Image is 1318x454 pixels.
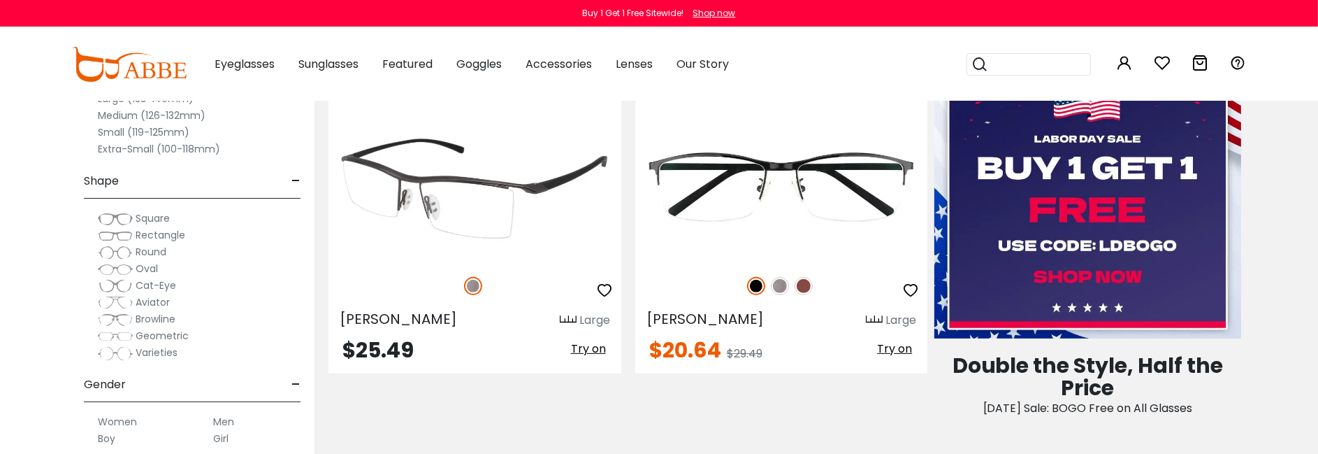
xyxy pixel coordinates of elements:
[84,368,126,402] span: Gender
[885,312,916,329] div: Large
[98,296,133,310] img: Aviator.png
[646,309,764,329] span: [PERSON_NAME]
[136,346,178,360] span: Varieties
[693,7,736,20] div: Shop now
[877,341,912,357] span: Try on
[98,430,115,447] label: Boy
[98,279,133,293] img: Cat-Eye.png
[72,47,187,82] img: abbeglasses.com
[340,309,457,329] span: [PERSON_NAME]
[342,335,414,365] span: $25.49
[866,315,883,325] img: size ruler
[98,124,189,141] label: Small (119-125mm)
[136,262,158,276] span: Oval
[98,212,133,226] img: Square.png
[98,229,133,243] img: Rectangle.png
[136,329,189,343] span: Geometric
[136,228,185,242] span: Rectangle
[98,329,133,343] img: Geometric.png
[686,7,736,19] a: Shop now
[98,246,133,260] img: Round.png
[298,56,359,72] span: Sunglasses
[953,350,1224,403] span: Double the Style, Half the Price
[382,56,433,72] span: Featured
[215,56,275,72] span: Eyeglasses
[136,312,175,326] span: Browline
[635,115,928,261] img: Black William - Metal ,Adjust Nose Pads
[98,141,220,157] label: Extra-Small (100-118mm)
[136,295,170,309] span: Aviator
[560,315,577,325] img: size ruler
[213,413,234,430] label: Men
[136,245,166,259] span: Round
[583,7,684,20] div: Buy 1 Get 1 Free Sitewide!
[98,107,205,124] label: Medium (126-132mm)
[98,262,133,276] img: Oval.png
[98,313,133,327] img: Browline.png
[84,164,119,198] span: Shape
[934,64,1241,339] img: Labor Day Sale
[649,335,721,365] span: $20.64
[747,277,765,295] img: Black
[98,413,137,430] label: Women
[616,56,653,72] span: Lenses
[526,56,592,72] span: Accessories
[464,277,482,295] img: Gun
[727,346,762,362] span: $29.49
[795,277,813,295] img: Brown
[291,368,300,402] span: -
[456,56,502,72] span: Goggles
[873,340,916,358] button: Try on
[676,56,729,72] span: Our Story
[579,312,610,329] div: Large
[571,341,606,357] span: Try on
[291,164,300,198] span: -
[98,346,133,361] img: Varieties.png
[983,400,1193,416] span: [DATE] Sale: BOGO Free on All Glasses
[771,277,789,295] img: Gun
[328,115,621,261] img: Gun Thomas - Metal ,Adjust Nose Pads
[136,278,176,292] span: Cat-Eye
[136,211,170,225] span: Square
[567,340,610,358] button: Try on
[213,430,229,447] label: Girl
